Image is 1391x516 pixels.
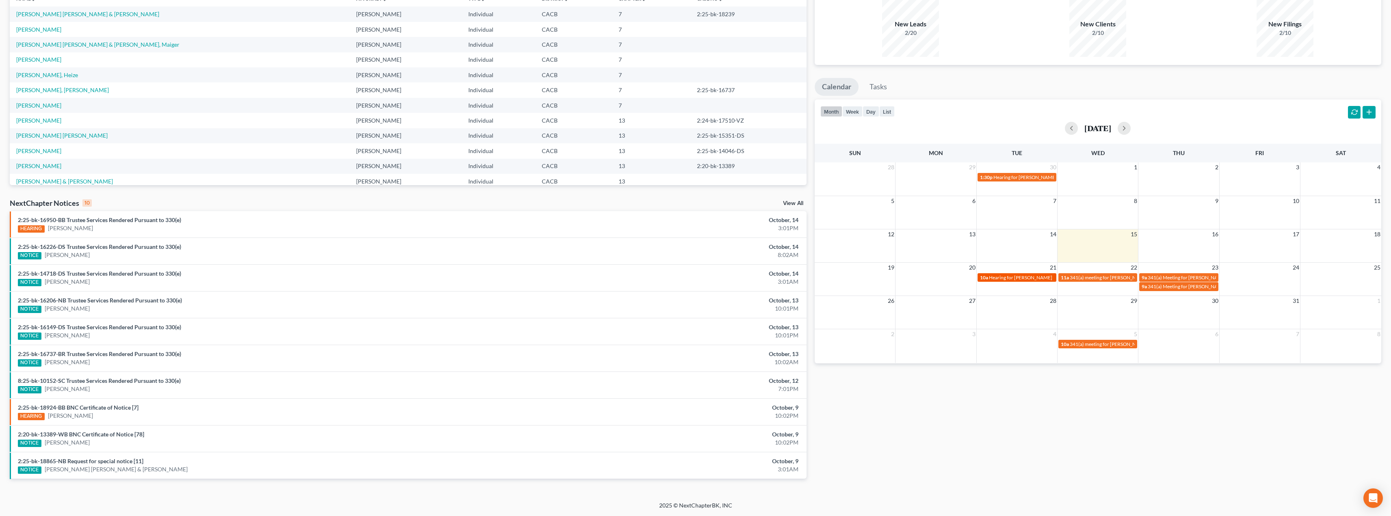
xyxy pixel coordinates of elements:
[18,413,45,420] div: HEARING
[543,304,798,313] div: 10:01PM
[1061,341,1069,347] span: 10a
[543,224,798,232] div: 3:01PM
[543,323,798,331] div: October, 13
[543,350,798,358] div: October, 13
[462,82,535,97] td: Individual
[18,350,181,357] a: 2:25-bk-16737-BR Trustee Services Rendered Pursuant to 330(e)
[543,331,798,339] div: 10:01PM
[16,26,61,33] a: [PERSON_NAME]
[1376,329,1381,339] span: 8
[535,143,612,158] td: CACB
[971,196,976,206] span: 6
[690,128,806,143] td: 2:25-bk-15351-DS
[462,52,535,67] td: Individual
[887,263,895,272] span: 19
[82,199,92,207] div: 10
[1069,29,1126,37] div: 2/10
[612,174,690,189] td: 13
[820,106,842,117] button: month
[1214,329,1219,339] span: 6
[543,278,798,286] div: 3:01AM
[462,159,535,174] td: Individual
[1376,296,1381,306] span: 1
[1295,329,1300,339] span: 7
[980,274,988,281] span: 10a
[1130,229,1138,239] span: 15
[1211,229,1219,239] span: 16
[849,149,861,156] span: Sun
[1373,263,1381,272] span: 25
[16,132,108,139] a: [PERSON_NAME] [PERSON_NAME]
[543,296,798,304] div: October, 13
[690,6,806,22] td: 2:25-bk-18239
[10,198,92,208] div: NextChapter Notices
[462,67,535,82] td: Individual
[929,149,943,156] span: Mon
[1130,263,1138,272] span: 22
[18,440,41,447] div: NOTICE
[1214,196,1219,206] span: 9
[462,98,535,113] td: Individual
[1211,296,1219,306] span: 30
[1133,329,1138,339] span: 5
[1052,329,1057,339] span: 4
[968,229,976,239] span: 13
[1148,274,1227,281] span: 341(a) Meeting for [PERSON_NAME]
[18,243,181,250] a: 2:25-bk-16226-DS Trustee Services Rendered Pursuant to 330(e)
[18,270,181,277] a: 2:25-bk-14718-DS Trustee Services Rendered Pursuant to 330(e)
[350,174,462,189] td: [PERSON_NAME]
[1373,229,1381,239] span: 18
[1292,296,1300,306] span: 31
[462,113,535,128] td: Individual
[18,279,41,286] div: NOTICE
[535,113,612,128] td: CACB
[16,162,61,169] a: [PERSON_NAME]
[1292,229,1300,239] span: 17
[45,304,90,313] a: [PERSON_NAME]
[815,78,859,96] a: Calendar
[690,143,806,158] td: 2:25-bk-14046-DS
[350,6,462,22] td: [PERSON_NAME]
[18,359,41,367] div: NOTICE
[45,385,90,393] a: [PERSON_NAME]
[535,6,612,22] td: CACB
[989,274,1052,281] span: Hearing for [PERSON_NAME]
[1211,263,1219,272] span: 23
[612,82,690,97] td: 7
[350,67,462,82] td: [PERSON_NAME]
[1049,296,1057,306] span: 28
[543,251,798,259] div: 8:02AM
[1336,149,1346,156] span: Sat
[535,52,612,67] td: CACB
[1049,162,1057,172] span: 30
[968,296,976,306] span: 27
[612,22,690,37] td: 7
[350,128,462,143] td: [PERSON_NAME]
[45,465,188,473] a: [PERSON_NAME] [PERSON_NAME] & [PERSON_NAME]
[1148,283,1227,289] span: 341(a) Meeting for [PERSON_NAME]
[882,19,939,29] div: New Leads
[350,52,462,67] td: [PERSON_NAME]
[543,457,798,465] div: October, 9
[16,11,159,17] a: [PERSON_NAME] [PERSON_NAME] & [PERSON_NAME]
[543,243,798,251] div: October, 14
[612,52,690,67] td: 7
[863,106,879,117] button: day
[1133,196,1138,206] span: 8
[462,37,535,52] td: Individual
[887,296,895,306] span: 26
[1363,488,1383,508] div: Open Intercom Messenger
[612,113,690,128] td: 13
[690,159,806,174] td: 2:20-bk-13389
[535,82,612,97] td: CACB
[350,22,462,37] td: [PERSON_NAME]
[1255,149,1264,156] span: Fri
[18,216,181,223] a: 2:25-bk-16950-BB Trustee Services Rendered Pursuant to 330(e)
[879,106,895,117] button: list
[1130,296,1138,306] span: 29
[1069,19,1126,29] div: New Clients
[887,229,895,239] span: 12
[968,263,976,272] span: 20
[45,251,90,259] a: [PERSON_NAME]
[535,22,612,37] td: CACB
